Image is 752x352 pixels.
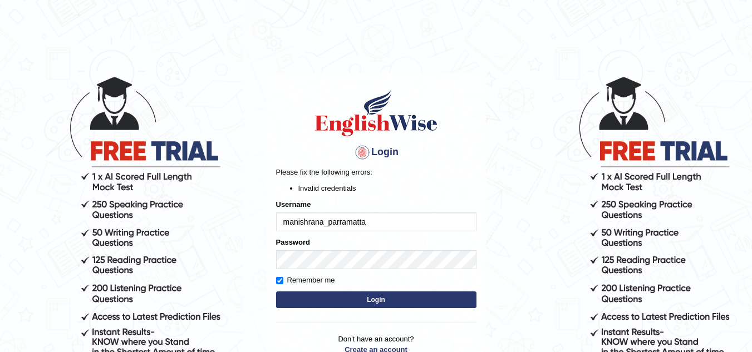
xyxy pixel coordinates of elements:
label: Password [276,237,310,247]
label: Remember me [276,275,335,286]
h4: Login [276,143,476,161]
p: Please fix the following errors: [276,167,476,177]
input: Remember me [276,277,283,284]
label: Username [276,199,311,210]
img: Logo of English Wise sign in for intelligent practice with AI [313,88,440,138]
li: Invalid credentials [298,183,476,194]
button: Login [276,291,476,308]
